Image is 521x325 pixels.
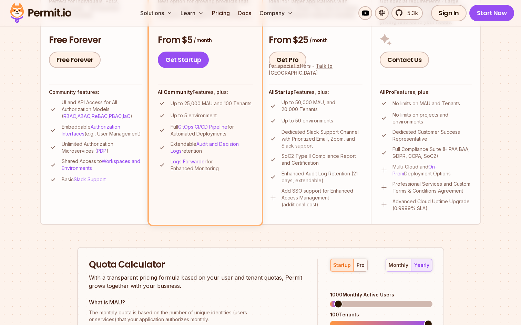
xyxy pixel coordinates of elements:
[282,117,333,124] p: Up to 50 environments
[380,89,472,96] h4: All Features, plus:
[330,291,432,298] div: 1000 Monthly Active Users
[171,123,253,137] p: Full for Automated Deployments
[235,6,254,20] a: Docs
[330,311,432,318] div: 100 Tenants
[392,181,472,194] p: Professional Services and Custom Terms & Conditions Agreement
[403,9,418,17] span: 5.3k
[171,100,252,107] p: Up to 25,000 MAU and 100 Tenants
[158,52,209,68] a: Get Startup
[282,153,362,166] p: SoC2 Type II Compliance Report and Certification
[392,163,472,177] p: Multi-Cloud and Deployment Options
[392,111,472,125] p: No limits on projects and environments
[392,198,472,212] p: Advanced Cloud Uptime Upgrade (0.9999% SLA)
[391,6,423,20] a: 5.3k
[62,176,106,183] p: Basic
[309,37,327,44] span: / month
[194,37,212,44] span: / month
[178,124,227,130] a: GitOps CI/CD Pipeline
[7,1,74,25] img: Permit logo
[92,113,108,119] a: ReBAC
[171,158,253,172] p: for Enhanced Monitoring
[89,309,305,316] span: The monthly quota is based on the number of unique identities (users
[164,89,193,95] strong: Community
[386,89,394,95] strong: Pro
[392,164,437,176] a: On-Prem
[62,158,142,172] p: Shared Access to
[97,148,106,154] a: PDP
[158,34,253,46] h3: From $5
[392,129,472,142] p: Dedicated Customer Success Representative
[74,176,106,182] a: Slack Support
[89,309,305,323] p: or services) that your application authorizes monthly.
[282,170,362,184] p: Enhanced Audit Log Retention (21 days, extendable)
[49,52,101,68] a: Free Forever
[269,63,362,76] div: For special offers -
[49,89,142,96] h4: Community features:
[469,5,514,21] a: Start Now
[171,112,217,119] p: Up to 5 environment
[269,89,362,96] h4: All Features, plus:
[282,187,362,208] p: Add SSO support for Enhanced Access Management (additional cost)
[282,129,362,149] p: Dedicated Slack Support Channel with Prioritized Email, Zoom, and Slack support
[158,89,253,96] h4: All Features, plus:
[171,141,253,154] p: Extendable retention
[89,273,305,290] p: With a transparent pricing formula based on your user and tenant quotas, Permit grows together wi...
[123,113,130,119] a: IaC
[275,89,294,95] strong: Startup
[89,259,305,271] h2: Quota Calculator
[269,34,362,46] h3: From $25
[171,141,239,154] a: Audit and Decision Logs
[209,6,233,20] a: Pricing
[178,6,206,20] button: Learn
[282,99,362,113] p: Up to 50,000 MAU, and 20,000 Tenants
[62,99,142,120] p: UI and API Access for All Authorization Models ( , , , , )
[389,262,408,269] div: monthly
[392,146,472,160] p: Full Compliance Suite (HIPAA BAA, GDPR, CCPA, SoC2)
[392,100,460,107] p: No limits on MAU and Tenants
[89,298,305,306] h3: What is MAU?
[63,113,76,119] a: RBAC
[49,34,142,46] h3: Free Forever
[62,124,120,137] a: Authorization Interfaces
[257,6,296,20] button: Company
[137,6,175,20] button: Solutions
[78,113,90,119] a: ABAC
[380,52,429,68] a: Contact Us
[62,123,142,137] p: Embeddable (e.g., User Management)
[269,52,306,68] a: Get Pro
[357,262,365,269] div: pro
[431,5,467,21] a: Sign In
[171,159,206,164] a: Logs Forwarder
[109,113,122,119] a: PBAC
[62,141,142,154] p: Unlimited Authorization Microservices ( )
